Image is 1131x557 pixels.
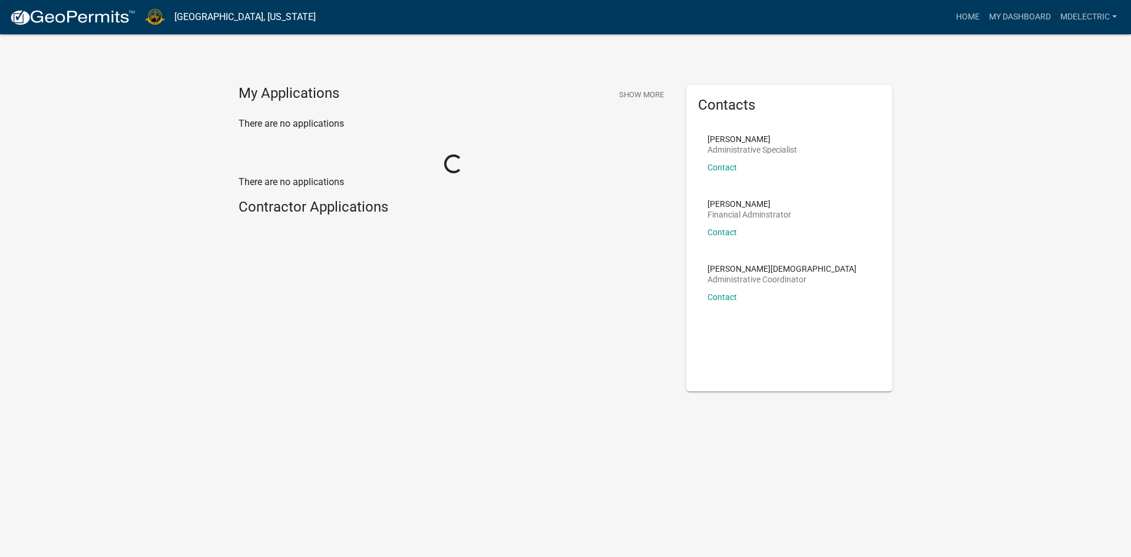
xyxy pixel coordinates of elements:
[707,163,737,172] a: Contact
[707,292,737,302] a: Contact
[239,199,669,220] wm-workflow-list-section: Contractor Applications
[145,9,165,25] img: La Porte County, Indiana
[1056,6,1122,28] a: MDElectric
[239,175,669,189] p: There are no applications
[707,146,797,154] p: Administrative Specialist
[174,7,316,27] a: [GEOGRAPHIC_DATA], [US_STATE]
[707,210,791,219] p: Financial Adminstrator
[239,85,339,103] h4: My Applications
[707,265,856,273] p: [PERSON_NAME][DEMOGRAPHIC_DATA]
[951,6,984,28] a: Home
[984,6,1056,28] a: My Dashboard
[614,85,669,104] button: Show More
[707,275,856,284] p: Administrative Coordinator
[707,200,791,208] p: [PERSON_NAME]
[707,135,797,143] p: [PERSON_NAME]
[707,228,737,237] a: Contact
[698,97,881,114] h5: Contacts
[239,199,669,216] h4: Contractor Applications
[239,117,669,131] p: There are no applications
